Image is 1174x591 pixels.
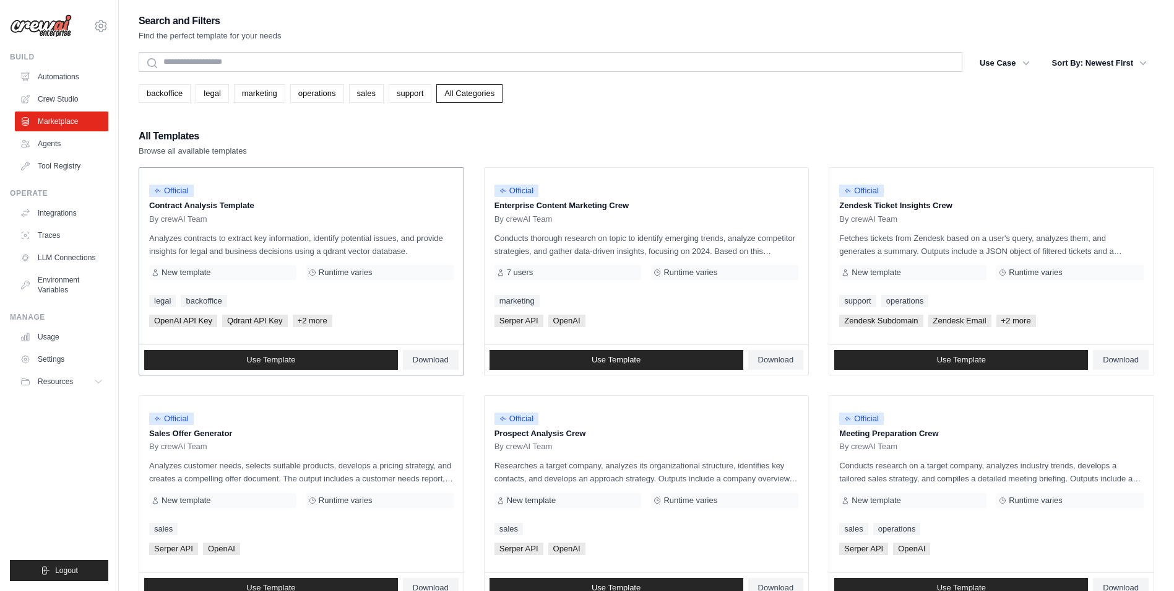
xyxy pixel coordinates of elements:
[663,268,717,278] span: Runtime varies
[149,543,198,555] span: Serper API
[852,268,900,278] span: New template
[139,84,191,103] a: backoffice
[839,199,1144,212] p: Zendesk Ticket Insights Crew
[937,355,986,365] span: Use Template
[839,427,1144,440] p: Meeting Preparation Crew
[758,355,794,365] span: Download
[507,268,533,278] span: 7 users
[834,350,1088,370] a: Use Template
[15,156,108,176] a: Tool Registry
[10,188,108,198] div: Operate
[290,84,344,103] a: operations
[839,543,888,555] span: Serper API
[196,84,228,103] a: legal
[839,214,897,224] span: By crewAI Team
[139,30,282,42] p: Find the perfect template for your needs
[494,214,553,224] span: By crewAI Team
[10,14,72,38] img: Logo
[663,496,717,506] span: Runtime varies
[839,185,884,197] span: Official
[494,185,539,197] span: Official
[149,214,207,224] span: By crewAI Team
[494,459,799,485] p: Researches a target company, analyzes its organizational structure, identifies key contacts, and ...
[748,350,804,370] a: Download
[55,566,78,576] span: Logout
[293,315,332,327] span: +2 more
[15,112,108,131] a: Marketplace
[839,442,897,452] span: By crewAI Team
[413,355,449,365] span: Download
[389,84,431,103] a: support
[162,496,210,506] span: New template
[403,350,459,370] a: Download
[15,349,108,369] a: Settings
[972,52,1037,74] button: Use Case
[10,312,108,322] div: Manage
[15,270,108,300] a: Environment Variables
[181,295,227,307] a: backoffice
[494,413,539,425] span: Official
[149,459,454,485] p: Analyzes customer needs, selects suitable products, develops a pricing strategy, and creates a co...
[144,350,398,370] a: Use Template
[139,145,247,157] p: Browse all available templates
[149,442,207,452] span: By crewAI Team
[494,523,523,535] a: sales
[548,315,585,327] span: OpenAI
[15,67,108,87] a: Automations
[149,427,454,440] p: Sales Offer Generator
[15,225,108,245] a: Traces
[38,377,73,387] span: Resources
[319,496,373,506] span: Runtime varies
[149,413,194,425] span: Official
[839,413,884,425] span: Official
[494,295,540,307] a: marketing
[852,496,900,506] span: New template
[1045,52,1154,74] button: Sort By: Newest First
[149,199,454,212] p: Contract Analysis Template
[928,315,991,327] span: Zendesk Email
[246,355,295,365] span: Use Template
[893,543,930,555] span: OpenAI
[10,560,108,581] button: Logout
[494,232,799,258] p: Conducts thorough research on topic to identify emerging trends, analyze competitor strategies, a...
[149,232,454,258] p: Analyzes contracts to extract key information, identify potential issues, and provide insights fo...
[996,315,1036,327] span: +2 more
[873,523,921,535] a: operations
[15,89,108,109] a: Crew Studio
[149,523,178,535] a: sales
[494,199,799,212] p: Enterprise Content Marketing Crew
[222,315,288,327] span: Qdrant API Key
[494,427,799,440] p: Prospect Analysis Crew
[203,543,240,555] span: OpenAI
[494,315,543,327] span: Serper API
[15,327,108,347] a: Usage
[349,84,384,103] a: sales
[149,185,194,197] span: Official
[839,315,923,327] span: Zendesk Subdomain
[494,543,543,555] span: Serper API
[149,315,217,327] span: OpenAI API Key
[490,350,743,370] a: Use Template
[839,295,876,307] a: support
[548,543,585,555] span: OpenAI
[15,134,108,154] a: Agents
[1103,355,1139,365] span: Download
[15,248,108,268] a: LLM Connections
[1009,496,1063,506] span: Runtime varies
[10,52,108,62] div: Build
[839,232,1144,258] p: Fetches tickets from Zendesk based on a user's query, analyzes them, and generates a summary. Out...
[839,523,868,535] a: sales
[162,268,210,278] span: New template
[436,84,503,103] a: All Categories
[1093,350,1149,370] a: Download
[139,128,247,145] h2: All Templates
[494,442,553,452] span: By crewAI Team
[881,295,929,307] a: operations
[149,295,176,307] a: legal
[1009,268,1063,278] span: Runtime varies
[139,12,282,30] h2: Search and Filters
[15,372,108,392] button: Resources
[15,203,108,223] a: Integrations
[319,268,373,278] span: Runtime varies
[234,84,285,103] a: marketing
